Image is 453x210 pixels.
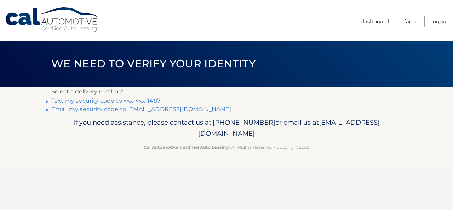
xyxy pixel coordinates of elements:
[404,16,416,27] a: FAQ's
[51,57,256,70] span: We need to verify your identity
[144,144,229,150] strong: Cal Automotive Certified Auto Leasing
[51,97,160,104] a: Text my security code to xxx-xxx-1487
[51,106,231,113] a: Email my security code to [EMAIL_ADDRESS][DOMAIN_NAME]
[5,7,100,32] a: Cal Automotive
[361,16,389,27] a: Dashboard
[56,143,397,151] p: - All Rights Reserved - Copyright 2025
[51,87,402,97] p: Select a delivery method:
[431,16,448,27] a: Logout
[56,117,397,140] p: If you need assistance, please contact us at: or email us at
[213,118,275,126] span: [PHONE_NUMBER]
